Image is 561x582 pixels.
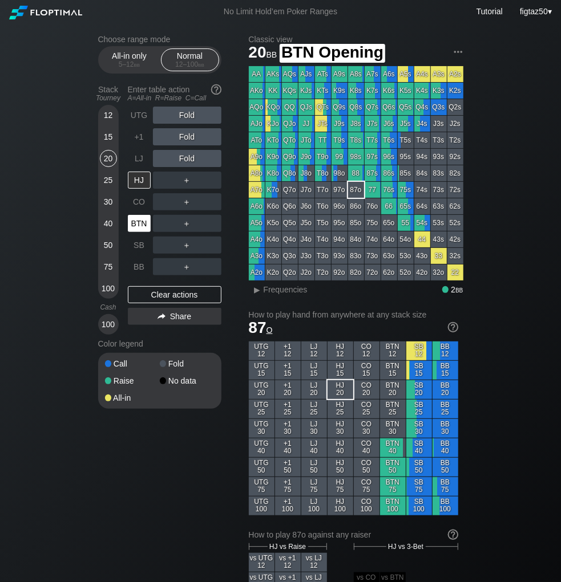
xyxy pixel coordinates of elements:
div: +1 20 [275,380,301,399]
div: BTN 30 [380,419,406,438]
div: SB 20 [406,380,432,399]
div: Q6o [282,198,298,214]
div: UTG 40 [249,438,275,457]
div: 40 [100,215,117,232]
div: AKo [249,83,265,99]
div: Fold [153,107,221,124]
div: 52o [398,264,414,280]
div: T2s [447,132,463,148]
div: +1 30 [275,419,301,438]
div: 88 [348,165,364,181]
div: 74s [414,182,430,198]
div: 20 [100,150,117,167]
div: J7o [298,182,314,198]
div: 84o [348,231,364,247]
div: A2o [249,264,265,280]
div: J2o [298,264,314,280]
div: 96s [381,149,397,165]
div: 62o [381,264,397,280]
div: J6s [381,116,397,132]
div: 43o [414,248,430,264]
div: KJo [265,116,281,132]
div: UTG [128,107,151,124]
span: bb [134,60,140,68]
div: 77 [365,182,381,198]
div: 94o [332,231,348,247]
div: 64s [414,198,430,214]
div: BTN 15 [380,361,406,380]
div: SB 12 [406,341,432,360]
div: 100 [100,280,117,297]
div: All-in only [103,49,156,71]
div: K4s [414,83,430,99]
div: QTo [282,132,298,148]
div: 12 – 100 [166,60,214,68]
div: 43s [431,231,447,247]
div: A4o [249,231,265,247]
div: LJ 30 [301,419,327,438]
div: KQs [282,83,298,99]
h2: Classic view [249,35,463,44]
div: A7s [365,66,381,82]
div: Q4o [282,231,298,247]
div: T7s [365,132,381,148]
div: T7o [315,182,331,198]
div: Share [128,308,221,325]
img: help.32db89a4.svg [447,321,459,333]
div: Q9o [282,149,298,165]
div: LJ 50 [301,458,327,477]
div: UTG 15 [249,361,275,380]
div: HJ [128,172,151,189]
div: 5 – 12 [106,60,154,68]
div: JTo [298,132,314,148]
div: 86o [348,198,364,214]
div: QQ [282,99,298,115]
div: CO 15 [354,361,380,380]
div: ▸ [250,283,265,296]
div: K5o [265,215,281,231]
div: KTo [265,132,281,148]
span: figtaz50 [520,7,548,16]
div: Raise [105,377,160,385]
h2: How to play hand from anywhere at any stack size [249,310,458,319]
div: T9s [332,132,348,148]
div: SB [128,237,151,254]
div: J5o [298,215,314,231]
div: 33 [431,248,447,264]
div: CO 20 [354,380,380,399]
div: HJ 25 [328,400,353,418]
div: A9o [249,149,265,165]
div: +1 40 [275,438,301,457]
div: BB 50 [433,458,458,477]
div: Cash [94,303,123,311]
div: KJs [298,83,314,99]
div: 32s [447,248,463,264]
div: Q3o [282,248,298,264]
span: Frequencies [264,285,308,294]
div: Q7o [282,182,298,198]
div: 94s [414,149,430,165]
div: Q9s [332,99,348,115]
div: AQo [249,99,265,115]
img: help.32db89a4.svg [210,83,223,96]
div: +1 75 [275,477,301,496]
div: A=All-in R=Raise C=Call [128,94,221,102]
div: SB 30 [406,419,432,438]
div: 22 [447,264,463,280]
div: J5s [398,116,414,132]
div: SB 75 [406,477,432,496]
div: J2s [447,116,463,132]
div: UTG 50 [249,458,275,477]
div: T5s [398,132,414,148]
div: T4s [414,132,430,148]
div: Q4s [414,99,430,115]
div: +1 50 [275,458,301,477]
div: JTs [315,116,331,132]
div: T9o [315,149,331,165]
div: A4s [414,66,430,82]
div: Q5o [282,215,298,231]
div: CO [128,193,151,210]
div: JJ [298,116,314,132]
div: +1 25 [275,400,301,418]
div: K2s [447,83,463,99]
